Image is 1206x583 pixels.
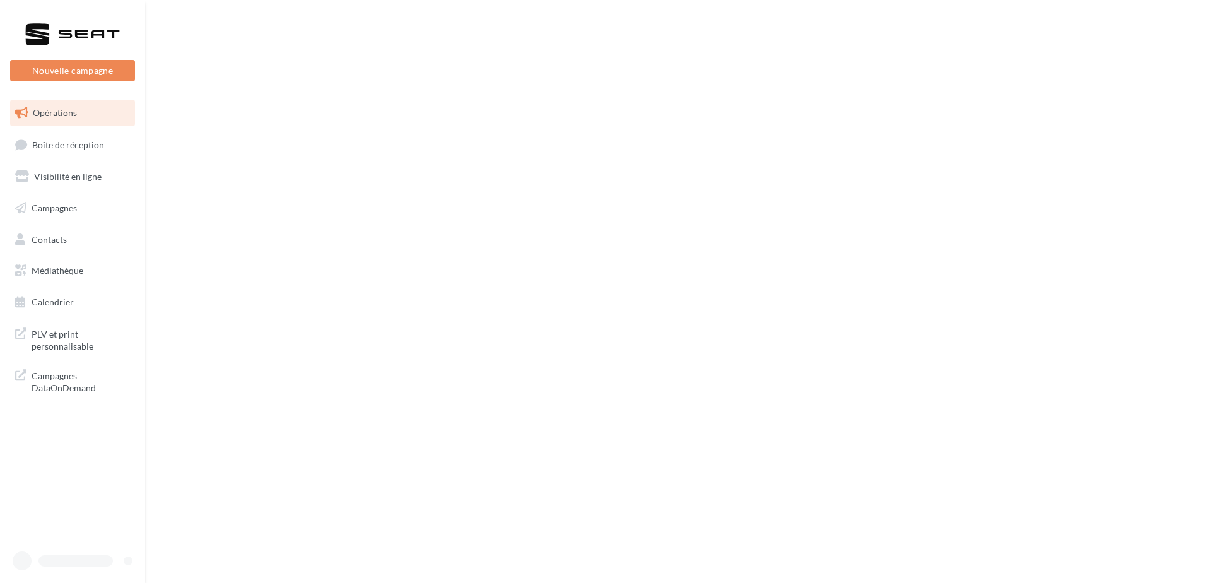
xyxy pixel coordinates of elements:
[8,163,138,190] a: Visibilité en ligne
[34,171,102,182] span: Visibilité en ligne
[32,367,130,394] span: Campagnes DataOnDemand
[8,289,138,315] a: Calendrier
[8,100,138,126] a: Opérations
[8,195,138,221] a: Campagnes
[8,257,138,284] a: Médiathèque
[8,131,138,158] a: Boîte de réception
[32,233,67,244] span: Contacts
[32,139,104,150] span: Boîte de réception
[33,107,77,118] span: Opérations
[10,60,135,81] button: Nouvelle campagne
[8,321,138,358] a: PLV et print personnalisable
[32,326,130,353] span: PLV et print personnalisable
[32,265,83,276] span: Médiathèque
[8,362,138,399] a: Campagnes DataOnDemand
[32,297,74,307] span: Calendrier
[32,203,77,213] span: Campagnes
[8,227,138,253] a: Contacts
